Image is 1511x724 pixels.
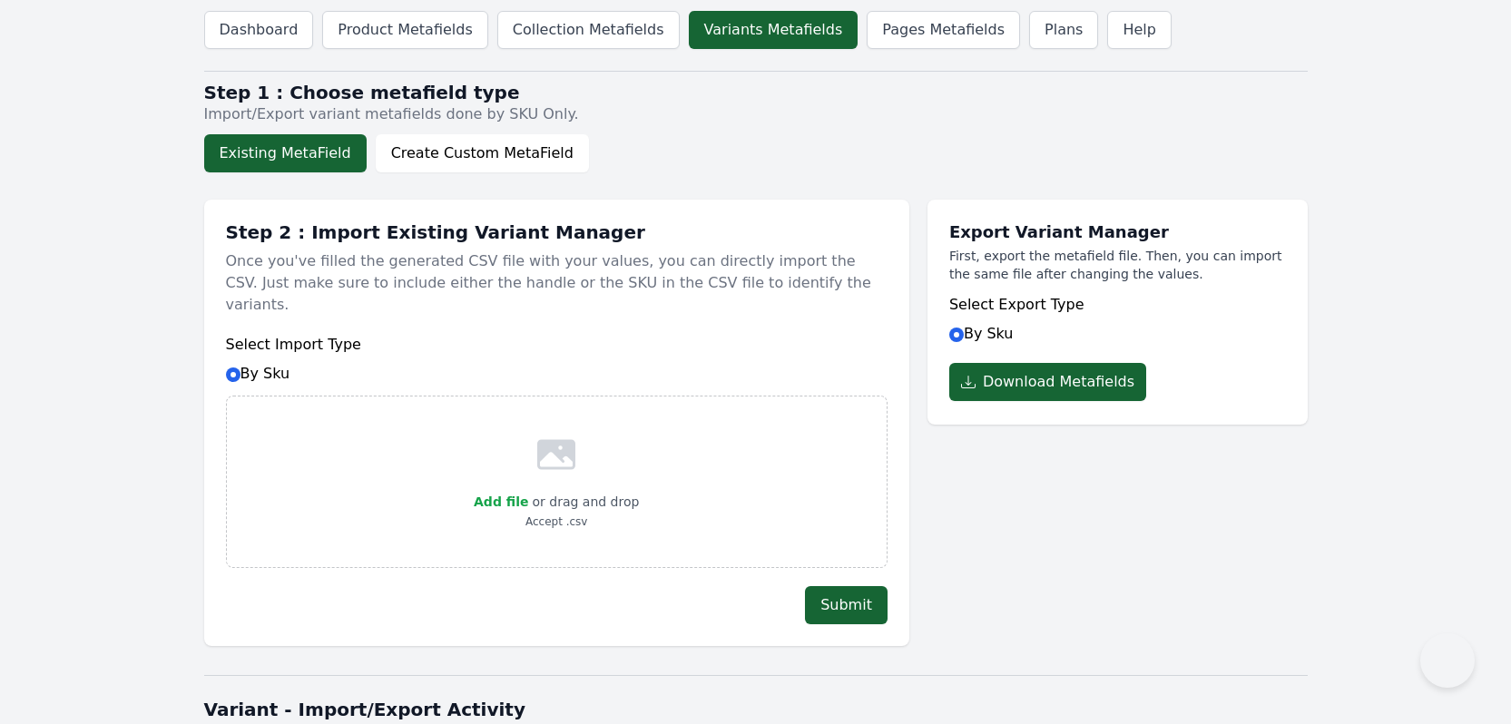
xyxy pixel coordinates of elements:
p: Once you've filled the generated CSV file with your values, you can directly import the CSV. Just... [226,243,888,323]
button: Create Custom MetaField [376,134,589,172]
a: Pages Metafields [867,11,1020,49]
p: Import/Export variant metafields done by SKU Only. [204,103,1308,125]
a: Dashboard [204,11,314,49]
a: Product Metafields [322,11,487,49]
h1: Export Variant Manager [949,221,1286,243]
button: Submit [805,586,888,624]
p: or drag and drop [528,491,639,513]
a: Variants Metafields [689,11,859,49]
h2: Step 1 : Choose metafield type [204,82,1308,103]
iframe: Toggle Customer Support [1420,633,1475,688]
div: By Sku [226,334,888,385]
h6: Select Export Type [949,294,1286,316]
p: First, export the metafield file. Then, you can import the same file after changing the values. [949,247,1286,283]
a: Collection Metafields [497,11,680,49]
h1: Step 2 : Import Existing Variant Manager [226,221,888,243]
h1: Variant - Import/Export Activity [204,697,1308,722]
div: By Sku [949,294,1286,345]
h6: Select Import Type [226,334,888,356]
p: Accept .csv [474,513,639,531]
button: Download Metafields [949,363,1146,401]
a: Plans [1029,11,1098,49]
a: Help [1107,11,1171,49]
button: Existing MetaField [204,134,367,172]
span: Add file [474,494,528,509]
